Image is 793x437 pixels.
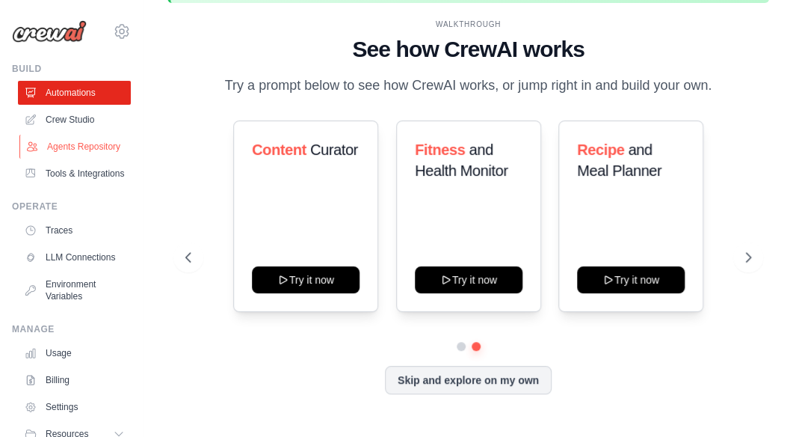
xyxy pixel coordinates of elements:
div: 聊天小组件 [718,365,793,437]
a: Agents Repository [19,135,132,159]
button: Try it now [415,266,522,293]
div: Operate [12,201,131,213]
a: Billing [18,368,131,392]
button: Try it now [577,266,685,293]
a: Traces [18,218,131,242]
a: Usage [18,341,131,365]
iframe: Chat Widget [718,365,793,437]
span: Curator [310,141,358,158]
a: Environment Variables [18,272,131,308]
a: Automations [18,81,131,105]
span: Content [252,141,306,158]
span: Fitness [415,141,465,158]
a: Tools & Integrations [18,162,131,186]
h1: See how CrewAI works [185,36,751,63]
div: WALKTHROUGH [185,19,751,30]
button: Skip and explore on my own [385,366,552,394]
div: Build [12,63,131,75]
div: Manage [12,323,131,335]
button: Try it now [252,266,360,293]
p: Try a prompt below to see how CrewAI works, or jump right in and build your own. [217,75,720,97]
a: LLM Connections [18,245,131,269]
span: Recipe [577,141,624,158]
img: Logo [12,20,87,43]
a: Settings [18,395,131,419]
a: Crew Studio [18,108,131,132]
